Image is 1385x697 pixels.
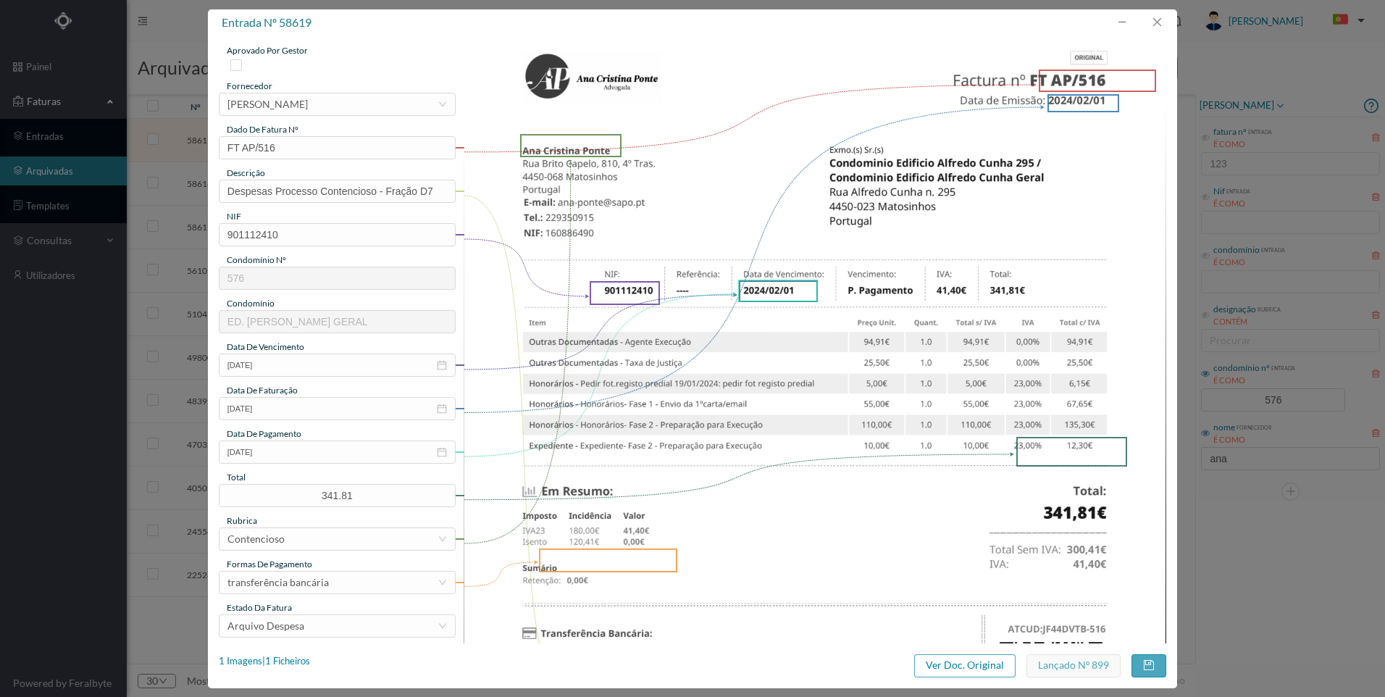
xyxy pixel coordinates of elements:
[227,254,286,265] span: condomínio nº
[227,472,246,483] span: total
[227,572,329,593] div: transferência bancária
[227,615,304,637] div: Arquivo Despesa
[227,298,275,309] span: condomínio
[437,447,447,457] i: icon: calendar
[438,535,447,543] i: icon: down
[227,211,241,222] span: NIF
[227,428,301,439] span: data de pagamento
[437,360,447,370] i: icon: calendar
[219,654,310,669] div: 1 Imagens | 1 Ficheiros
[1026,654,1121,677] button: Lançado nº 899
[227,45,308,56] span: aprovado por gestor
[227,385,298,396] span: data de faturação
[227,124,298,135] span: dado de fatura nº
[227,93,308,115] div: ANA CRISTINA PONTE
[227,528,285,550] div: Contencioso
[438,622,447,630] i: icon: down
[227,80,272,91] span: fornecedor
[914,654,1016,677] button: Ver Doc. Original
[437,404,447,414] i: icon: calendar
[227,559,312,569] span: Formas de Pagamento
[438,100,447,109] i: icon: down
[1321,9,1371,32] button: PT
[227,167,265,178] span: descrição
[227,602,292,613] span: estado da fatura
[222,15,311,29] span: entrada nº 58619
[438,578,447,587] i: icon: down
[227,341,304,352] span: data de vencimento
[227,515,257,526] span: rubrica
